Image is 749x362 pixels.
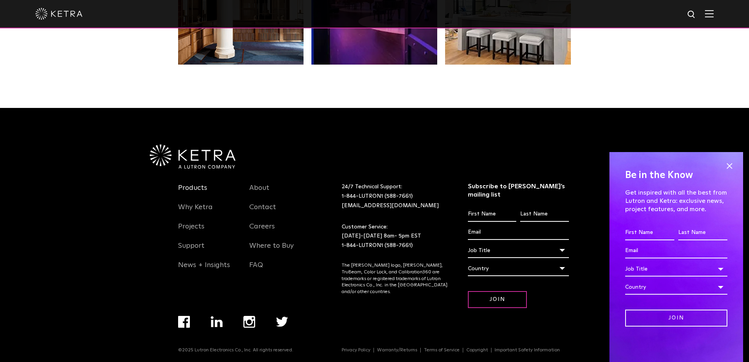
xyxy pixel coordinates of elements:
a: Warranty/Returns [374,348,421,353]
div: Job Title [468,243,569,258]
input: Last Name [678,225,727,240]
img: linkedin [211,316,223,327]
img: Ketra-aLutronCo_White_RGB [150,145,236,169]
h4: Be in the Know [625,168,727,183]
a: Important Safety Information [491,348,563,353]
a: About [249,184,269,202]
img: facebook [178,316,190,328]
p: The [PERSON_NAME] logo, [PERSON_NAME], TruBeam, Color Lock, and Calibration360 are trademarks or ... [342,262,448,295]
input: Join [468,291,527,308]
div: Country [625,280,727,295]
input: Join [625,310,727,327]
a: [EMAIL_ADDRESS][DOMAIN_NAME] [342,203,439,208]
a: Products [178,184,207,202]
a: Where to Buy [249,241,294,260]
a: Support [178,241,204,260]
p: ©2025 Lutron Electronics Co., Inc. All rights reserved. [178,347,293,353]
p: 24/7 Technical Support: [342,182,448,210]
div: Country [468,261,569,276]
a: News + Insights [178,261,230,279]
a: 1-844-LUTRON1 (588-7661) [342,243,413,248]
a: Projects [178,222,204,240]
div: Navigation Menu [249,182,309,279]
a: Why Ketra [178,203,213,221]
a: Privacy Policy [339,348,374,353]
img: Hamburger%20Nav.svg [705,10,714,17]
img: ketra-logo-2019-white [35,8,83,20]
input: First Name [468,207,516,222]
div: Job Title [625,262,727,277]
a: Contact [249,203,276,221]
input: Email [625,243,727,258]
img: search icon [687,10,697,20]
a: FAQ [249,261,263,279]
a: Copyright [463,348,491,353]
h3: Subscribe to [PERSON_NAME]’s mailing list [468,182,569,199]
input: First Name [625,225,674,240]
p: Get inspired with all the best from Lutron and Ketra: exclusive news, project features, and more. [625,189,727,213]
div: Navigation Menu [178,316,309,347]
a: Terms of Service [421,348,463,353]
img: instagram [243,316,255,328]
img: twitter [276,317,288,327]
input: Email [468,225,569,240]
div: Navigation Menu [178,182,238,279]
input: Last Name [520,207,569,222]
div: Navigation Menu [342,347,571,353]
p: Customer Service: [DATE]-[DATE] 8am- 5pm EST [342,223,448,251]
a: 1-844-LUTRON1 (588-7661) [342,193,413,199]
a: Careers [249,222,275,240]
